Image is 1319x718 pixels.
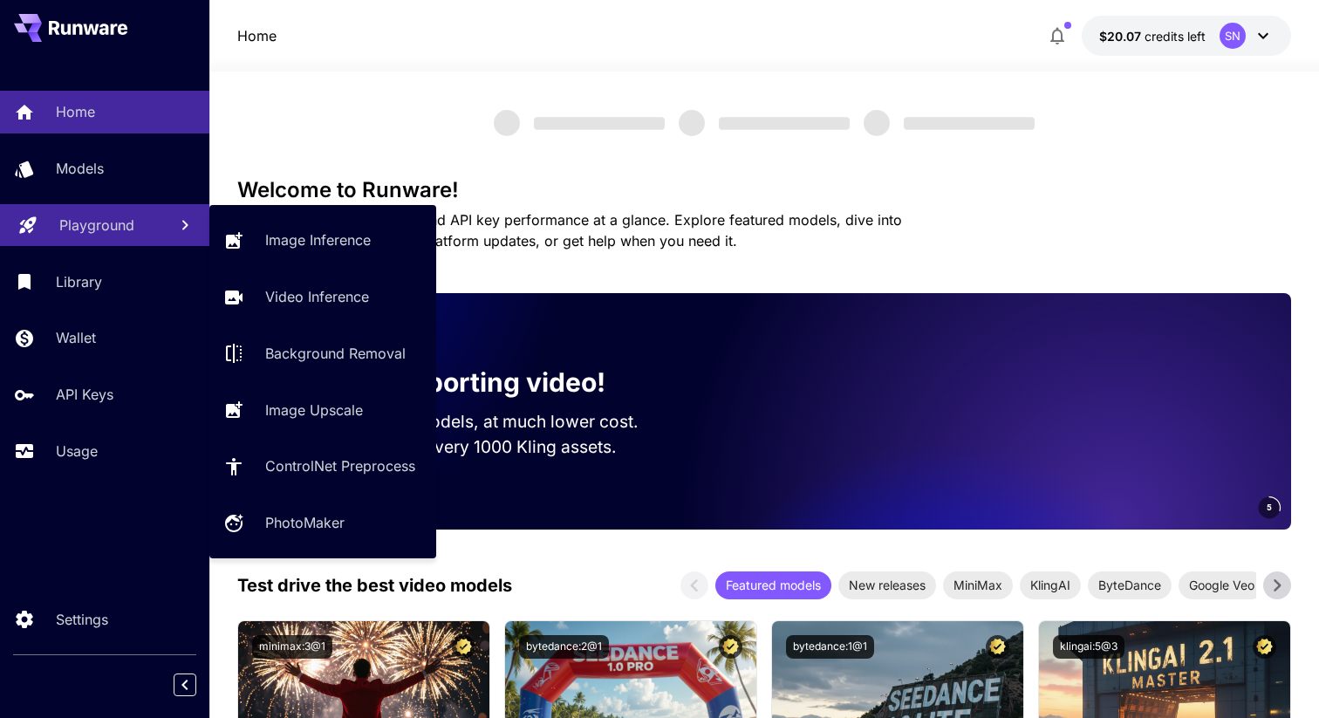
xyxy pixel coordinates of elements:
[986,635,1009,659] button: Certified Model – Vetted for best performance and includes a commercial license.
[56,101,95,122] p: Home
[715,576,831,594] span: Featured models
[265,409,672,434] p: Run the best video models, at much lower cost.
[237,572,512,598] p: Test drive the best video models
[237,211,902,250] span: Check out your usage stats and API key performance at a glance. Explore featured models, dive int...
[719,635,742,659] button: Certified Model – Vetted for best performance and includes a commercial license.
[56,609,108,630] p: Settings
[56,271,102,292] p: Library
[209,219,436,262] a: Image Inference
[265,512,345,533] p: PhotoMaker
[252,635,332,659] button: minimax:3@1
[1099,29,1145,44] span: $20.07
[1145,29,1206,44] span: credits left
[56,158,104,179] p: Models
[237,25,277,46] nav: breadcrumb
[1088,576,1172,594] span: ByteDance
[452,635,475,659] button: Certified Model – Vetted for best performance and includes a commercial license.
[209,332,436,375] a: Background Removal
[1053,635,1124,659] button: klingai:5@3
[786,635,874,659] button: bytedance:1@1
[265,286,369,307] p: Video Inference
[1220,23,1246,49] div: SN
[265,434,672,460] p: Save up to $500 for every 1000 Kling assets.
[1253,635,1276,659] button: Certified Model – Vetted for best performance and includes a commercial license.
[237,25,277,46] p: Home
[237,178,1291,202] h3: Welcome to Runware!
[209,276,436,318] a: Video Inference
[209,388,436,431] a: Image Upscale
[56,327,96,348] p: Wallet
[1082,16,1291,56] button: $20.07314
[209,502,436,544] a: PhotoMaker
[838,576,936,594] span: New releases
[56,384,113,405] p: API Keys
[1020,576,1081,594] span: KlingAI
[265,455,415,476] p: ControlNet Preprocess
[1267,501,1272,514] span: 5
[59,215,134,236] p: Playground
[265,229,371,250] p: Image Inference
[265,400,363,421] p: Image Upscale
[265,343,406,364] p: Background Removal
[209,445,436,488] a: ControlNet Preprocess
[943,576,1013,594] span: MiniMax
[314,363,605,402] p: Now supporting video!
[1179,576,1265,594] span: Google Veo
[174,674,196,696] button: Collapse sidebar
[56,441,98,462] p: Usage
[1099,27,1206,45] div: $20.07314
[519,635,609,659] button: bytedance:2@1
[187,669,209,701] div: Collapse sidebar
